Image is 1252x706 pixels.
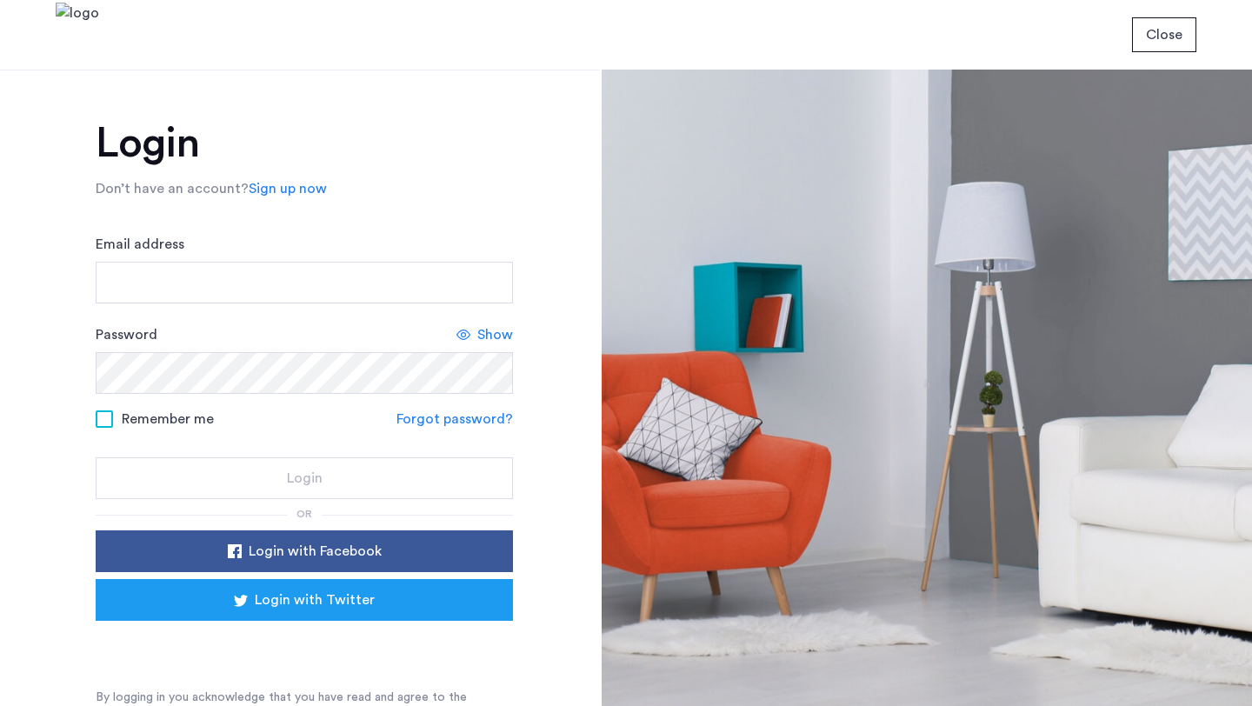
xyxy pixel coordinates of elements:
[477,324,513,345] span: Show
[96,324,157,345] label: Password
[96,182,249,196] span: Don’t have an account?
[255,589,375,610] span: Login with Twitter
[96,234,184,255] label: Email address
[249,178,327,199] a: Sign up now
[396,409,513,430] a: Forgot password?
[96,579,513,621] button: button
[96,123,513,164] h1: Login
[96,530,513,572] button: button
[56,3,99,68] img: logo
[287,468,323,489] span: Login
[296,509,312,519] span: or
[122,409,214,430] span: Remember me
[249,541,382,562] span: Login with Facebook
[1146,24,1182,45] span: Close
[96,457,513,499] button: button
[1132,17,1196,52] button: button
